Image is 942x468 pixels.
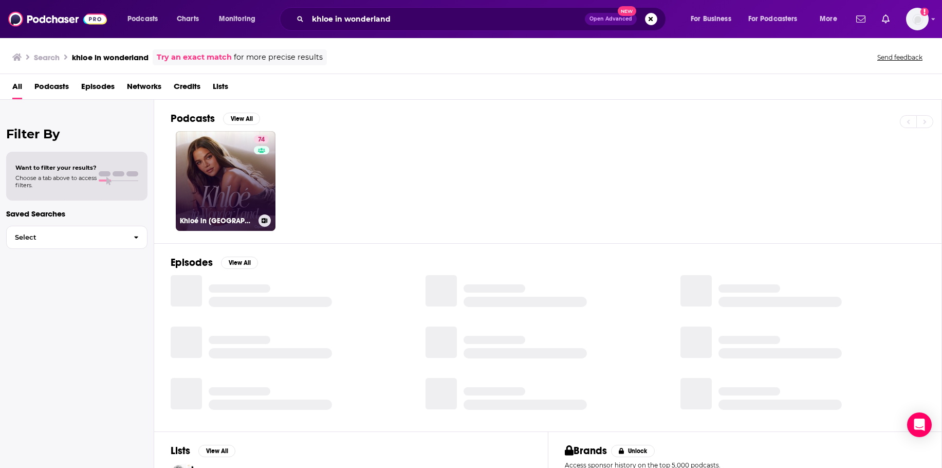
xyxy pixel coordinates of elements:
[878,10,894,28] a: Show notifications dropdown
[308,11,585,27] input: Search podcasts, credits, & more...
[213,78,228,99] a: Lists
[691,12,731,26] span: For Business
[180,217,254,225] h3: Khloé in [GEOGRAPHIC_DATA]
[258,135,265,145] span: 74
[15,174,97,189] span: Choose a tab above to access filters.
[34,52,60,62] h3: Search
[171,256,258,269] a: EpisodesView All
[157,51,232,63] a: Try an exact match
[585,13,637,25] button: Open AdvancedNew
[742,11,812,27] button: open menu
[6,209,147,219] p: Saved Searches
[171,444,190,457] h2: Lists
[234,51,323,63] span: for more precise results
[906,8,929,30] img: User Profile
[611,445,655,457] button: Unlock
[820,12,837,26] span: More
[176,131,275,231] a: 74Khloé in [GEOGRAPHIC_DATA]
[589,16,632,22] span: Open Advanced
[212,11,269,27] button: open menu
[852,10,870,28] a: Show notifications dropdown
[748,12,798,26] span: For Podcasters
[8,9,107,29] img: Podchaser - Follow, Share and Rate Podcasts
[7,234,125,241] span: Select
[81,78,115,99] a: Episodes
[34,78,69,99] a: Podcasts
[171,444,235,457] a: ListsView All
[171,112,260,125] a: PodcastsView All
[812,11,850,27] button: open menu
[72,52,149,62] h3: khloe in wonderland
[12,78,22,99] a: All
[120,11,171,27] button: open menu
[171,112,215,125] h2: Podcasts
[565,444,607,457] h2: Brands
[907,412,932,437] div: Open Intercom Messenger
[127,78,161,99] a: Networks
[289,7,676,31] div: Search podcasts, credits, & more...
[221,257,258,269] button: View All
[874,53,926,62] button: Send feedback
[684,11,744,27] button: open menu
[920,8,929,16] svg: Add a profile image
[15,164,97,171] span: Want to filter your results?
[198,445,235,457] button: View All
[174,78,200,99] a: Credits
[618,6,636,16] span: New
[127,12,158,26] span: Podcasts
[223,113,260,125] button: View All
[6,127,147,141] h2: Filter By
[170,11,205,27] a: Charts
[906,8,929,30] button: Show profile menu
[171,256,213,269] h2: Episodes
[254,135,269,143] a: 74
[6,226,147,249] button: Select
[219,12,255,26] span: Monitoring
[906,8,929,30] span: Logged in as Ashley_Beenen
[177,12,199,26] span: Charts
